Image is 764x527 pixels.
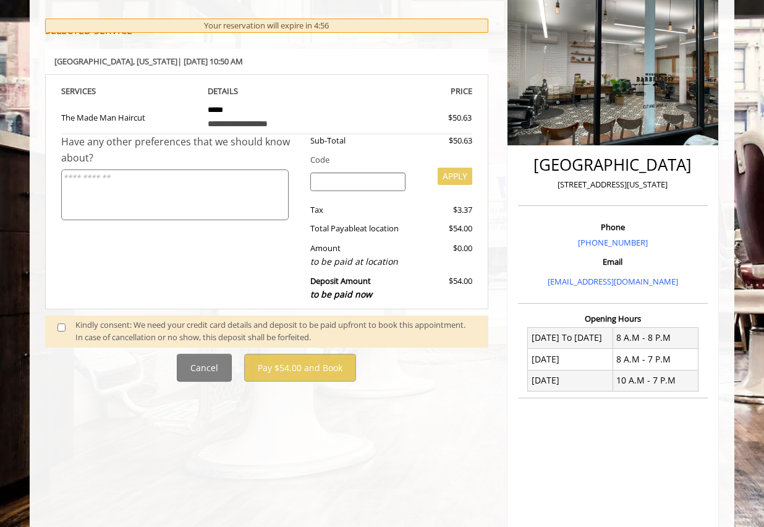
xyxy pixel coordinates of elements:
[528,349,613,370] td: [DATE]
[521,223,705,231] h3: Phone
[613,327,698,348] td: 8 A.M - 8 P.M
[613,370,698,391] td: 10 A.M - 7 P.M
[335,84,472,98] th: PRICE
[91,85,96,96] span: S
[301,204,415,216] div: Tax
[415,275,472,301] div: $54.00
[177,354,232,382] button: Cancel
[360,223,399,234] span: at location
[301,222,415,235] div: Total Payable
[521,257,705,266] h3: Email
[415,204,472,216] div: $3.37
[45,25,488,36] h3: SELECTED SERVICE
[310,255,406,268] div: to be paid at location
[415,222,472,235] div: $54.00
[244,354,356,382] button: Pay $54.00 and Book
[198,84,336,98] th: DETAILS
[54,56,243,67] b: [GEOGRAPHIC_DATA] | [DATE] 10:50 AM
[613,349,698,370] td: 8 A.M - 7 P.M
[301,242,415,268] div: Amount
[518,314,708,323] h3: Opening Hours
[310,288,372,300] span: to be paid now
[310,275,372,300] b: Deposit Amount
[404,111,472,124] div: $50.63
[45,19,488,33] div: Your reservation will expire in 4:56
[61,84,198,98] th: SERVICE
[548,276,678,287] a: [EMAIL_ADDRESS][DOMAIN_NAME]
[528,327,613,348] td: [DATE] To [DATE]
[75,319,476,345] div: Kindly consent: We need your credit card details and deposit to be paid upfront to book this appo...
[61,134,301,166] div: Have any other preferences that we should know about?
[301,134,415,147] div: Sub-Total
[415,134,472,147] div: $50.63
[61,98,198,134] td: The Made Man Haircut
[415,242,472,268] div: $0.00
[133,56,177,67] span: , [US_STATE]
[301,153,472,166] div: Code
[578,237,648,248] a: [PHONE_NUMBER]
[528,370,613,391] td: [DATE]
[521,178,705,191] p: [STREET_ADDRESS][US_STATE]
[521,156,705,174] h2: [GEOGRAPHIC_DATA]
[438,168,472,185] button: APPLY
